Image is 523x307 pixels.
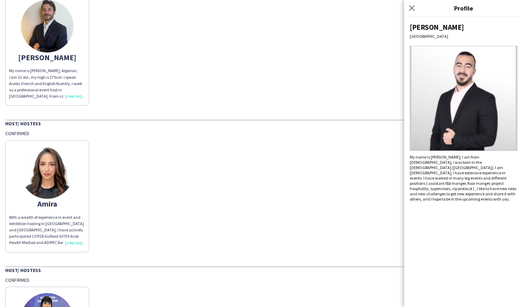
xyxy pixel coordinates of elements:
[5,277,518,283] div: Confirmed
[9,214,85,246] div: With a wealth of experience in event and exhibition hosting in [GEOGRAPHIC_DATA] and [GEOGRAPHIC_...
[5,130,518,137] div: Confirmed
[9,54,85,61] div: [PERSON_NAME]
[9,68,85,99] div: My name is [PERSON_NAME], Algerian, i’am 32 old , my high is 175cm. I speak Arabic French and Eng...
[410,34,517,39] div: [GEOGRAPHIC_DATA]
[410,154,517,202] div: My name is [PERSON_NAME], I am from [DEMOGRAPHIC_DATA], I was born in the [DEMOGRAPHIC_DATA] ([GE...
[410,46,517,151] img: Crew avatar or photo
[5,120,518,127] div: Host/ Hostess
[21,146,73,199] img: thumb-6582a0cdb5742.jpeg
[410,22,517,32] div: [PERSON_NAME]
[404,4,523,13] h3: Profile
[9,201,85,207] div: Amira
[5,266,518,273] div: Host/ Hostess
